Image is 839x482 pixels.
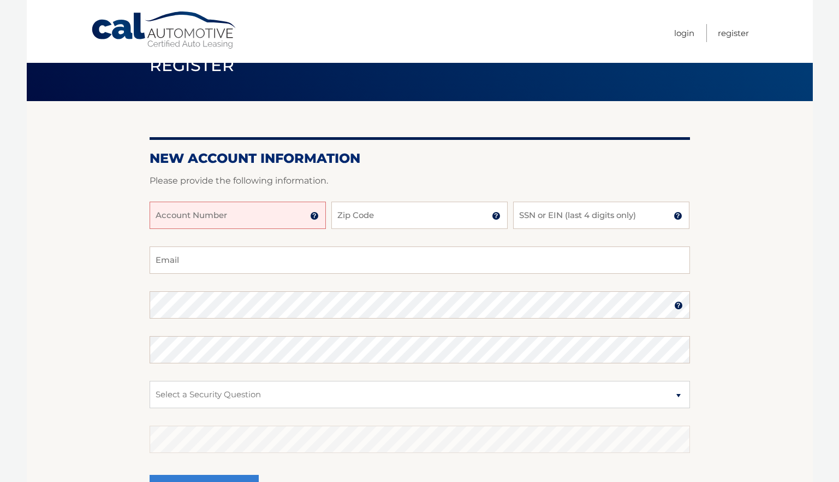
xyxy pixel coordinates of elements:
img: tooltip.svg [492,211,501,220]
p: Please provide the following information. [150,173,690,189]
a: Register [718,24,749,42]
span: Register [150,55,235,75]
img: tooltip.svg [674,301,683,310]
a: Login [674,24,694,42]
img: tooltip.svg [310,211,319,220]
a: Cal Automotive [91,11,238,50]
input: SSN or EIN (last 4 digits only) [513,202,689,229]
input: Zip Code [331,202,508,229]
input: Account Number [150,202,326,229]
input: Email [150,246,690,274]
h2: New Account Information [150,150,690,167]
img: tooltip.svg [674,211,682,220]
